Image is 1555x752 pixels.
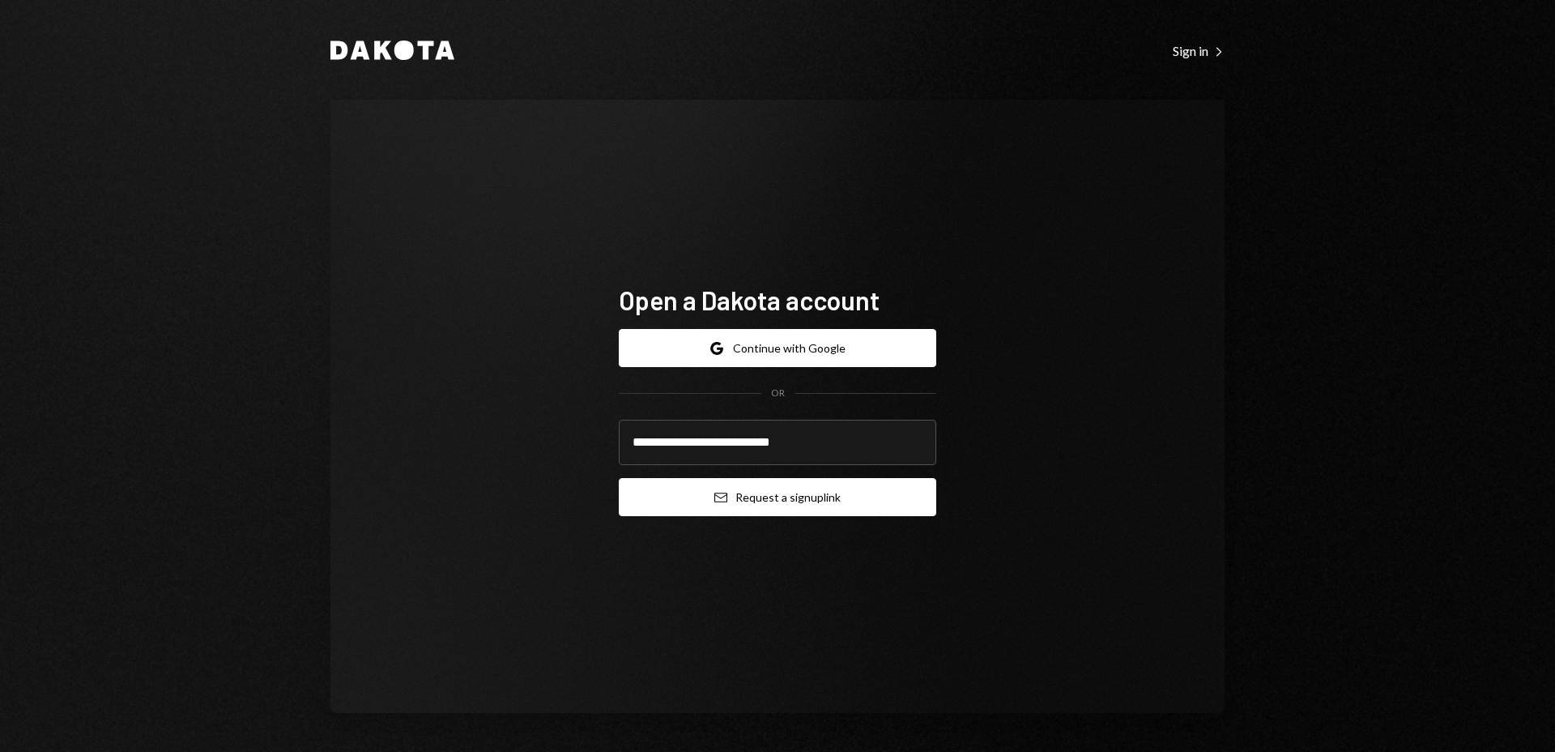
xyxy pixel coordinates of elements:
[619,478,936,516] button: Request a signuplink
[619,329,936,367] button: Continue with Google
[1173,41,1225,59] a: Sign in
[771,387,785,400] div: OR
[619,284,936,316] h1: Open a Dakota account
[1173,43,1225,59] div: Sign in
